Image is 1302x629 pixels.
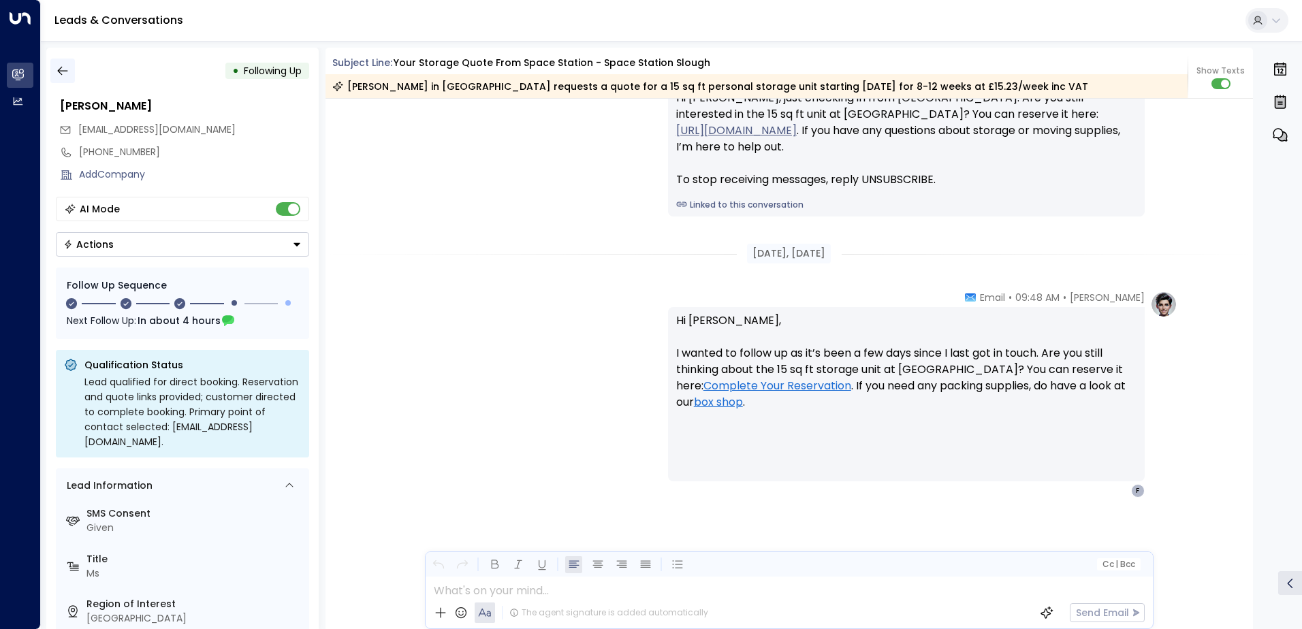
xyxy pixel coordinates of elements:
[676,199,1137,211] a: Linked to this conversation
[86,552,304,566] label: Title
[78,123,236,136] span: [EMAIL_ADDRESS][DOMAIN_NAME]
[1063,291,1066,304] span: •
[747,244,831,263] div: [DATE], [DATE]
[332,80,1088,93] div: [PERSON_NAME] in [GEOGRAPHIC_DATA] requests a quote for a 15 sq ft personal storage unit starting...
[86,597,304,611] label: Region of Interest
[86,506,304,521] label: SMS Consent
[79,167,309,182] div: AddCompany
[86,521,304,535] div: Given
[1070,291,1145,304] span: [PERSON_NAME]
[67,278,298,293] div: Follow Up Sequence
[56,232,309,257] button: Actions
[980,291,1005,304] span: Email
[332,56,392,69] span: Subject Line:
[1150,291,1177,318] img: profile-logo.png
[79,145,309,159] div: [PHONE_NUMBER]
[394,56,710,70] div: Your storage quote from Space Station - Space Station Slough
[60,98,309,114] div: [PERSON_NAME]
[62,479,153,493] div: Lead Information
[703,378,851,394] a: Complete Your Reservation
[54,12,183,28] a: Leads & Conversations
[454,556,471,573] button: Redo
[80,202,120,216] div: AI Mode
[232,59,239,83] div: •
[1102,560,1134,569] span: Cc Bcc
[84,358,301,372] p: Qualification Status
[84,374,301,449] div: Lead qualified for direct booking. Reservation and quote links provided; customer directed to com...
[56,232,309,257] div: Button group with a nested menu
[676,123,797,139] a: [URL][DOMAIN_NAME]
[244,64,302,78] span: Following Up
[1131,484,1145,498] div: F
[86,566,304,581] div: Ms
[676,90,1137,188] div: Hi [PERSON_NAME], just checking in from [GEOGRAPHIC_DATA]. Are you still interested in the 15 sq ...
[430,556,447,573] button: Undo
[63,238,114,251] div: Actions
[1115,560,1118,569] span: |
[78,123,236,137] span: fahietaydra@gmail.com
[1009,291,1012,304] span: •
[1096,558,1140,571] button: Cc|Bcc
[509,607,708,619] div: The agent signature is added automatically
[86,611,304,626] div: [GEOGRAPHIC_DATA]
[138,313,221,328] span: In about 4 hours
[676,312,1137,427] p: Hi [PERSON_NAME], I wanted to follow up as it’s been a few days since I last got in touch. Are yo...
[1015,291,1060,304] span: 09:48 AM
[1196,65,1245,77] span: Show Texts
[67,313,298,328] div: Next Follow Up:
[694,394,743,410] a: box shop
